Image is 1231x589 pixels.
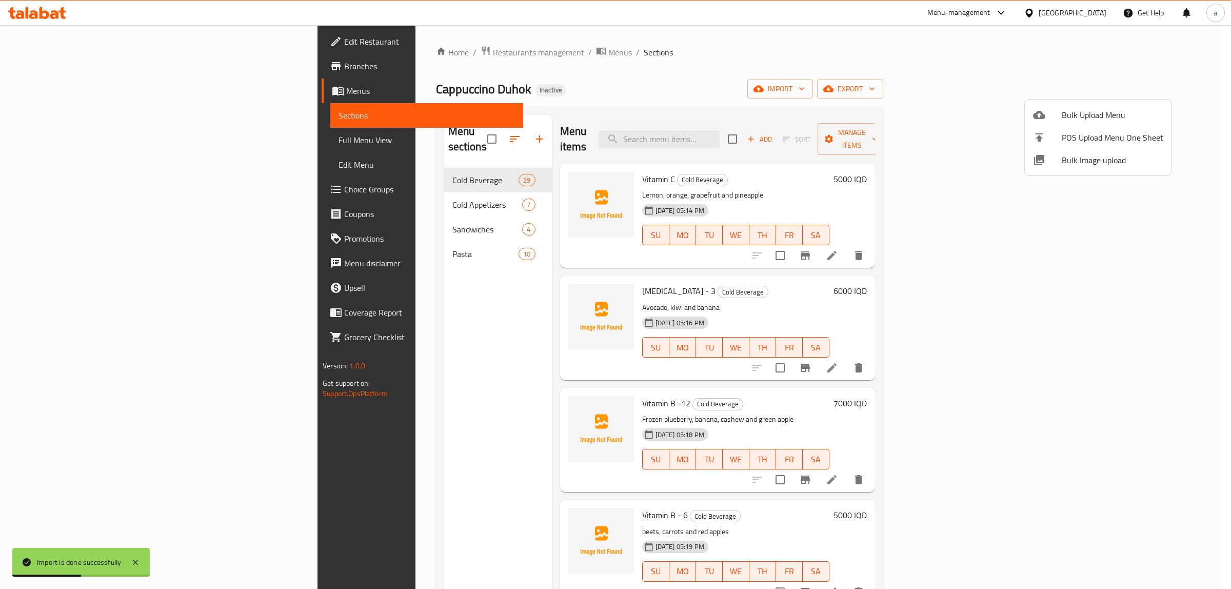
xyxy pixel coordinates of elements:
span: POS Upload Menu One Sheet [1062,131,1163,144]
li: Upload bulk menu [1025,104,1172,126]
li: POS Upload Menu One Sheet [1025,126,1172,149]
span: Bulk Upload Menu [1062,109,1163,121]
span: Bulk Image upload [1062,154,1163,166]
div: Import is done successfully [37,557,121,568]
